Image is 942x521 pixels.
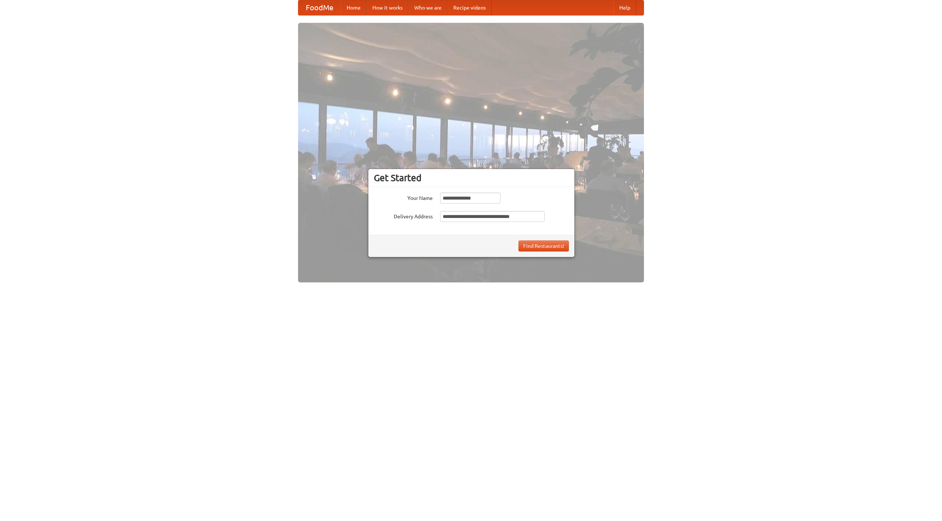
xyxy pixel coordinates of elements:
h3: Get Started [374,172,569,183]
a: Help [613,0,636,15]
a: Home [341,0,366,15]
a: How it works [366,0,408,15]
button: Find Restaurants! [518,240,569,251]
label: Delivery Address [374,211,433,220]
a: Who we are [408,0,447,15]
a: Recipe videos [447,0,492,15]
a: FoodMe [298,0,341,15]
label: Your Name [374,193,433,202]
